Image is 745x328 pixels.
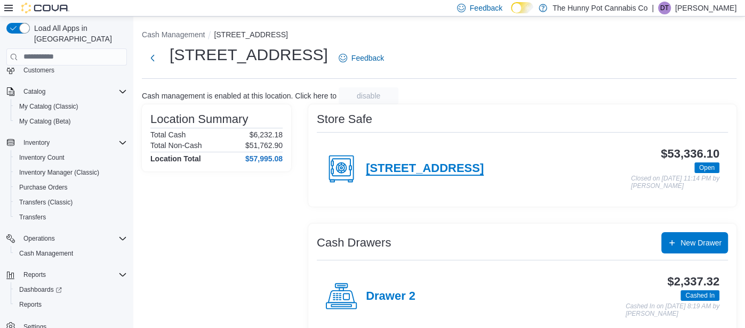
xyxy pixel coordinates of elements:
[19,85,127,98] span: Catalog
[675,2,736,14] p: [PERSON_NAME]
[339,87,398,104] button: disable
[142,29,736,42] nav: An example of EuiBreadcrumbs
[15,211,127,224] span: Transfers
[11,99,131,114] button: My Catalog (Classic)
[2,267,131,282] button: Reports
[19,117,71,126] span: My Catalog (Beta)
[23,87,45,96] span: Catalog
[23,234,55,243] span: Operations
[21,3,69,13] img: Cova
[23,66,54,75] span: Customers
[150,130,186,139] h6: Total Cash
[552,2,647,14] p: The Hunny Pot Cannabis Co
[19,268,127,281] span: Reports
[19,168,99,177] span: Inventory Manager (Classic)
[19,85,50,98] button: Catalog
[30,23,127,44] span: Load All Apps in [GEOGRAPHIC_DATA]
[366,290,415,304] h4: Drawer 2
[11,246,131,261] button: Cash Management
[631,175,719,190] p: Closed on [DATE] 11:14 PM by [PERSON_NAME]
[15,247,127,260] span: Cash Management
[170,44,328,65] h1: [STREET_ADDRESS]
[19,102,78,111] span: My Catalog (Classic)
[15,283,66,296] a: Dashboards
[357,91,380,101] span: disable
[142,92,337,100] p: Cash management is enabled at this location. Click here to
[19,249,73,258] span: Cash Management
[214,30,287,39] button: [STREET_ADDRESS]
[15,283,127,296] span: Dashboards
[2,62,131,78] button: Customers
[142,47,163,69] button: Next
[15,100,127,113] span: My Catalog (Classic)
[15,298,46,311] a: Reports
[366,162,484,176] h4: [STREET_ADDRESS]
[15,151,69,164] a: Inventory Count
[245,141,283,150] p: $51,762.90
[19,153,65,162] span: Inventory Count
[334,47,388,69] a: Feedback
[694,162,719,173] span: Open
[15,247,77,260] a: Cash Management
[11,165,131,180] button: Inventory Manager (Classic)
[15,115,127,128] span: My Catalog (Beta)
[23,138,50,147] span: Inventory
[150,113,248,126] h3: Location Summary
[15,181,127,194] span: Purchase Orders
[680,237,722,248] span: New Drawer
[19,136,54,149] button: Inventory
[15,115,75,128] a: My Catalog (Beta)
[658,2,671,14] div: Dustin Taylor
[15,196,127,209] span: Transfers (Classic)
[667,275,719,288] h3: $2,337.32
[351,53,384,63] span: Feedback
[19,183,68,192] span: Purchase Orders
[699,163,715,173] span: Open
[470,3,502,13] span: Feedback
[19,285,62,294] span: Dashboards
[15,166,127,179] span: Inventory Manager (Classic)
[11,195,131,210] button: Transfers (Classic)
[19,300,42,309] span: Reports
[11,114,131,129] button: My Catalog (Beta)
[250,130,283,139] p: $6,232.18
[652,2,654,14] p: |
[15,151,127,164] span: Inventory Count
[15,166,103,179] a: Inventory Manager (Classic)
[15,211,50,224] a: Transfers
[11,297,131,312] button: Reports
[150,141,202,150] h6: Total Non-Cash
[317,113,372,126] h3: Store Safe
[626,303,719,317] p: Cashed In on [DATE] 8:19 AM by [PERSON_NAME]
[142,30,205,39] button: Cash Management
[19,64,59,77] a: Customers
[2,84,131,99] button: Catalog
[15,181,72,194] a: Purchase Orders
[660,2,669,14] span: DT
[23,270,46,279] span: Reports
[19,198,73,207] span: Transfers (Classic)
[245,154,283,163] h4: $57,995.08
[15,196,77,209] a: Transfers (Classic)
[11,210,131,225] button: Transfers
[317,236,391,249] h3: Cash Drawers
[680,290,719,301] span: Cashed In
[19,213,46,222] span: Transfers
[19,136,127,149] span: Inventory
[15,298,127,311] span: Reports
[19,268,50,281] button: Reports
[2,135,131,150] button: Inventory
[19,232,59,245] button: Operations
[511,2,533,13] input: Dark Mode
[661,147,719,160] h3: $53,336.10
[661,232,728,253] button: New Drawer
[11,282,131,297] a: Dashboards
[685,291,715,300] span: Cashed In
[2,231,131,246] button: Operations
[15,100,83,113] a: My Catalog (Classic)
[19,63,127,77] span: Customers
[11,150,131,165] button: Inventory Count
[11,180,131,195] button: Purchase Orders
[150,154,201,163] h4: Location Total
